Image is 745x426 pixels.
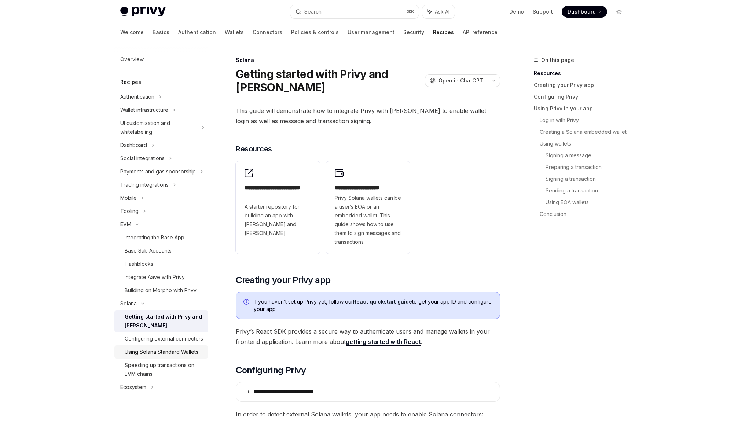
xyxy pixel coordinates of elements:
div: Using Solana Standard Wallets [125,348,198,356]
a: Connectors [253,23,282,41]
a: Getting started with Privy and [PERSON_NAME] [114,310,208,332]
a: Speeding up transactions on EVM chains [114,359,208,381]
a: Overview [114,53,208,66]
div: Getting started with Privy and [PERSON_NAME] [125,312,204,330]
span: If you haven’t set up Privy yet, follow our to get your app ID and configure your app. [254,298,492,313]
a: Conclusion [540,208,631,220]
span: Creating your Privy app [236,274,330,286]
button: Open in ChatGPT [425,74,488,87]
div: Speeding up transactions on EVM chains [125,361,204,378]
a: Creating your Privy app [534,79,631,91]
span: Privy Solana wallets can be a user’s EOA or an embedded wallet. This guide shows how to use them ... [335,194,401,246]
div: Authentication [120,92,154,101]
a: Configuring external connectors [114,332,208,345]
a: Using Solana Standard Wallets [114,345,208,359]
button: Ask AI [422,5,455,18]
div: Trading integrations [120,180,169,189]
a: Recipes [433,23,454,41]
div: Dashboard [120,141,147,150]
a: Building on Morpho with Privy [114,284,208,297]
span: Privy’s React SDK provides a secure way to authenticate users and manage wallets in your frontend... [236,326,500,347]
span: Ask AI [435,8,449,15]
a: getting started with React [346,338,421,346]
img: light logo [120,7,166,17]
a: Using Privy in your app [534,103,631,114]
a: **** **** **** *****Privy Solana wallets can be a user’s EOA or an embedded wallet. This guide sh... [326,161,410,254]
a: Security [403,23,424,41]
a: Integrating the Base App [114,231,208,244]
span: Resources [236,144,272,154]
span: Dashboard [568,8,596,15]
h5: Recipes [120,78,141,87]
a: Preparing a transaction [546,161,631,173]
span: Configuring Privy [236,364,306,376]
a: Dashboard [562,6,607,18]
a: Base Sub Accounts [114,244,208,257]
a: Creating a Solana embedded wallet [540,126,631,138]
div: Flashblocks [125,260,153,268]
div: UI customization and whitelabeling [120,119,197,136]
a: React quickstart guide [353,298,412,305]
div: Tooling [120,207,139,216]
a: Signing a message [546,150,631,161]
a: Log in with Privy [540,114,631,126]
div: Configuring external connectors [125,334,203,343]
div: Solana [236,56,500,64]
div: Social integrations [120,154,165,163]
a: Basics [153,23,169,41]
div: Base Sub Accounts [125,246,172,255]
a: Policies & controls [291,23,339,41]
div: Integrate Aave with Privy [125,273,185,282]
a: Signing a transaction [546,173,631,185]
a: Flashblocks [114,257,208,271]
a: Authentication [178,23,216,41]
div: Search... [304,7,325,16]
a: API reference [463,23,498,41]
a: Support [533,8,553,15]
div: Solana [120,299,137,308]
span: Open in ChatGPT [438,77,483,84]
div: Mobile [120,194,137,202]
a: Sending a transaction [546,185,631,197]
div: Wallet infrastructure [120,106,168,114]
span: In order to detect external Solana wallets, your app needs to enable Solana connectors: [236,409,500,419]
div: Ecosystem [120,383,146,392]
a: User management [348,23,394,41]
div: EVM [120,220,131,229]
button: Toggle dark mode [613,6,625,18]
div: Payments and gas sponsorship [120,167,196,176]
a: Resources [534,67,631,79]
a: Integrate Aave with Privy [114,271,208,284]
div: Integrating the Base App [125,233,184,242]
span: ⌘ K [407,9,414,15]
span: On this page [541,56,574,65]
a: Using wallets [540,138,631,150]
a: Using EOA wallets [546,197,631,208]
a: Configuring Privy [534,91,631,103]
a: Welcome [120,23,144,41]
span: This guide will demonstrate how to integrate Privy with [PERSON_NAME] to enable wallet login as w... [236,106,500,126]
a: Wallets [225,23,244,41]
button: Search...⌘K [290,5,419,18]
svg: Info [243,299,251,306]
a: Demo [509,8,524,15]
div: Overview [120,55,144,64]
h1: Getting started with Privy and [PERSON_NAME] [236,67,422,94]
span: A starter repository for building an app with [PERSON_NAME] and [PERSON_NAME]. [245,202,311,238]
div: Building on Morpho with Privy [125,286,197,295]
